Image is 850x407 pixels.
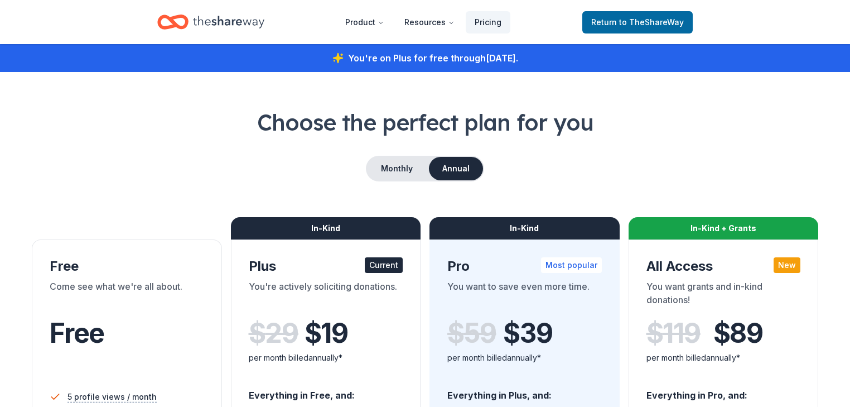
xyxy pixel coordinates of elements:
span: $ 39 [503,318,552,349]
div: All Access [646,257,801,275]
div: per month billed annually* [249,351,403,365]
div: per month billed annually* [646,351,801,365]
span: $ 19 [305,318,348,349]
div: Everything in Free, and: [249,379,403,403]
div: Everything in Plus, and: [447,379,602,403]
div: per month billed annually* [447,351,602,365]
span: Free [50,317,104,349]
div: Free [50,257,204,275]
div: You're actively soliciting donations. [249,280,403,311]
span: to TheShareWay [619,17,684,27]
a: Pricing [466,11,510,33]
div: In-Kind [429,217,620,240]
div: Everything in Pro, and: [646,379,801,403]
div: Plus [249,257,403,275]
div: In-Kind [231,217,421,240]
h1: Choose the perfect plan for you [27,107,823,138]
span: $ 89 [713,318,763,349]
span: 5 profile views / month [67,390,157,404]
div: New [774,257,800,273]
div: Most popular [541,257,602,273]
div: In-Kind + Grants [629,217,819,240]
button: Product [336,11,393,33]
button: Resources [395,11,463,33]
div: Come see what we're all about. [50,280,204,311]
a: Returnto TheShareWay [582,11,693,33]
button: Annual [429,157,483,180]
div: You want grants and in-kind donations! [646,280,801,311]
div: Current [365,257,403,273]
a: Home [157,9,264,35]
div: You want to save even more time. [447,280,602,311]
span: Return [591,16,684,29]
div: Pro [447,257,602,275]
nav: Main [336,9,510,35]
button: Monthly [367,157,427,180]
